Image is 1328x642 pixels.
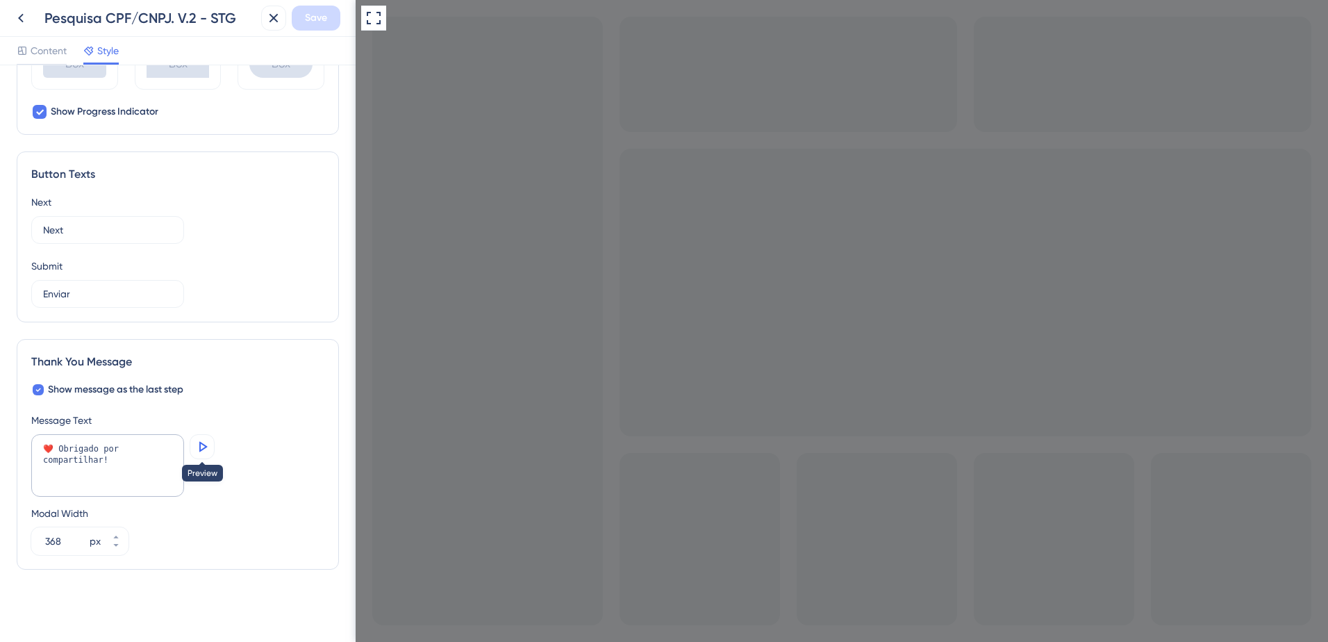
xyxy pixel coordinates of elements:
[292,6,340,31] button: Save
[31,412,324,429] div: Message Text
[305,10,327,26] span: Save
[31,166,324,183] div: Button Texts
[31,434,184,497] textarea: ❤️ Obrigado por compartilhar!
[90,533,101,550] div: px
[51,104,158,120] span: Show Progress Indicator
[45,533,87,550] input: px
[48,381,183,398] span: Show message as the last step
[43,222,172,238] input: Type the value
[103,541,128,555] button: px
[31,505,128,522] div: Modal Width
[31,258,324,274] div: Submit
[31,194,324,211] div: Next
[31,42,67,59] span: Content
[103,527,128,541] button: px
[31,354,324,370] div: Thank You Message
[44,8,256,28] div: Pesquisa CPF/CNPJ. V.2 - STG
[43,286,172,302] input: Type the value
[97,42,119,59] span: Style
